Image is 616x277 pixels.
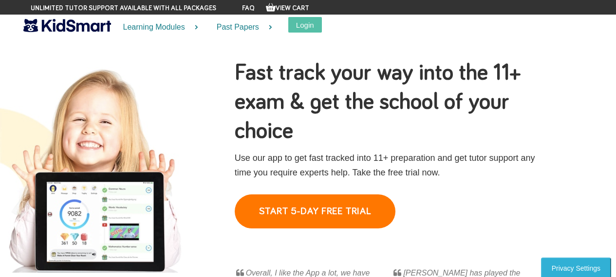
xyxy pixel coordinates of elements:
[242,5,255,12] a: FAQ
[111,15,205,40] a: Learning Modules
[288,17,322,33] button: Login
[236,269,244,277] img: Awesome, 5 star, KidSmart app reviews from whatmummythinks
[393,269,401,277] img: Awesome, 5 star, KidSmart app reviews from mothergeek
[205,15,279,40] a: Past Papers
[266,5,309,12] a: View Cart
[235,151,536,180] p: Use our app to get fast tracked into 11+ preparation and get tutor support any time you require e...
[235,58,536,146] h1: Fast track your way into the 11+ exam & get the school of your choice
[235,194,395,228] a: START 5-DAY FREE TRIAL
[23,17,111,34] img: KidSmart logo
[31,3,216,13] span: Unlimited tutor support available with all packages
[266,2,276,12] img: Your items in the shopping basket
